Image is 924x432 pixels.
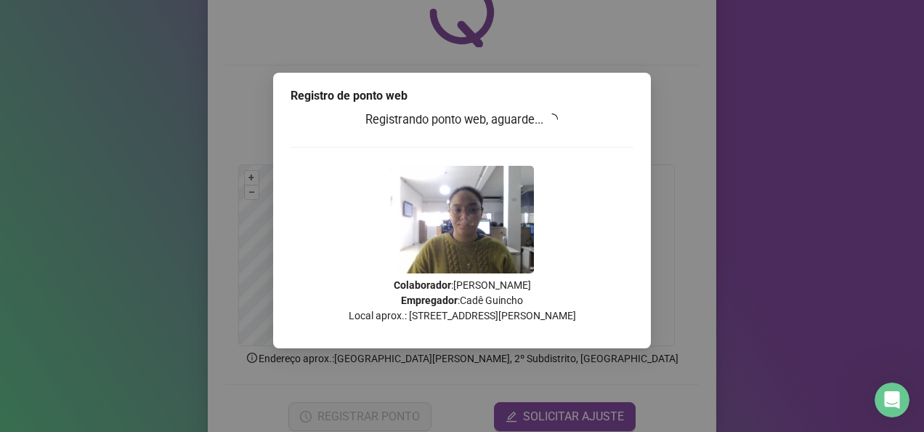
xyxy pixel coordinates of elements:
[401,295,458,306] strong: Empregador
[291,278,633,324] p: : [PERSON_NAME] : Cadê Guincho Local aprox.: [STREET_ADDRESS][PERSON_NAME]
[394,279,451,291] strong: Colaborador
[291,87,633,105] div: Registro de ponto web
[544,111,560,127] span: loading
[390,166,534,273] img: 9k=
[291,111,633,129] h3: Registrando ponto web, aguarde...
[875,383,909,417] iframe: Intercom live chat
